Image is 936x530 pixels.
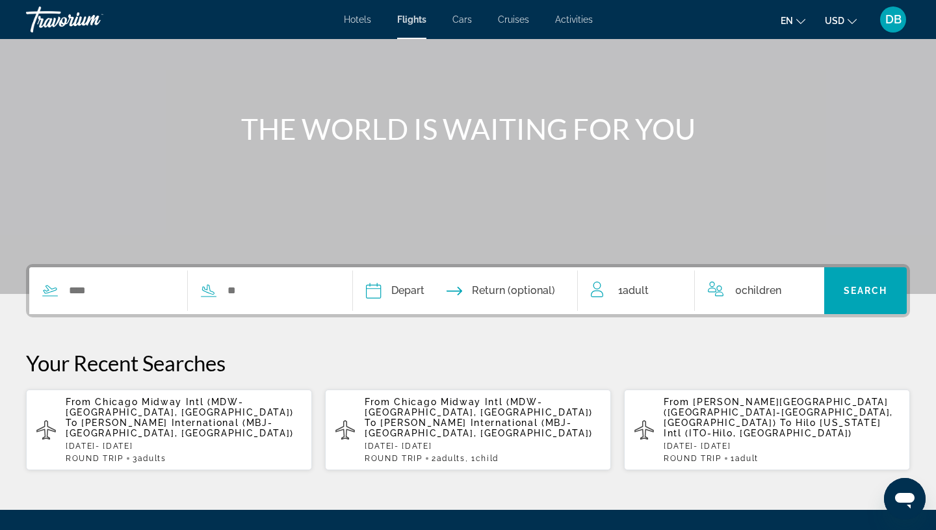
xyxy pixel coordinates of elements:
[735,282,781,300] span: 0
[472,282,555,300] span: Return (optional)
[664,397,893,428] span: [PERSON_NAME][GEOGRAPHIC_DATA] ([GEOGRAPHIC_DATA]-[GEOGRAPHIC_DATA], [GEOGRAPHIC_DATA])
[844,285,888,296] span: Search
[66,417,294,438] span: [PERSON_NAME] International (MBJ-[GEOGRAPHIC_DATA], [GEOGRAPHIC_DATA])
[498,14,529,25] a: Cruises
[437,454,465,463] span: Adults
[66,454,123,463] span: ROUND TRIP
[365,397,391,407] span: From
[138,454,166,463] span: Adults
[432,454,465,463] span: 2
[735,454,759,463] span: Adult
[447,267,555,314] button: Return date
[885,13,902,26] span: DB
[397,14,426,25] a: Flights
[366,267,424,314] button: Depart date
[344,14,371,25] a: Hotels
[664,442,900,451] p: [DATE] - [DATE]
[66,397,294,417] span: Chicago Midway Intl (MDW-[GEOGRAPHIC_DATA], [GEOGRAPHIC_DATA])
[555,14,593,25] a: Activities
[781,16,793,26] span: en
[623,284,649,297] span: Adult
[26,3,156,36] a: Travorium
[664,454,721,463] span: ROUND TRIP
[825,11,857,30] button: Change currency
[824,267,907,314] button: Search
[781,11,805,30] button: Change language
[365,417,593,438] span: [PERSON_NAME] International (MBJ-[GEOGRAPHIC_DATA], [GEOGRAPHIC_DATA])
[664,417,881,438] span: Hilo [US_STATE] Intl (ITO-Hilo, [GEOGRAPHIC_DATA])
[578,267,825,314] button: Travelers: 1 adult, 0 children
[876,6,910,33] button: User Menu
[825,16,844,26] span: USD
[365,442,601,451] p: [DATE] - [DATE]
[742,284,781,297] span: Children
[476,454,499,463] span: Child
[465,454,499,463] span: , 1
[731,454,759,463] span: 1
[664,397,690,407] span: From
[66,397,92,407] span: From
[624,389,910,471] button: From [PERSON_NAME][GEOGRAPHIC_DATA] ([GEOGRAPHIC_DATA]-[GEOGRAPHIC_DATA], [GEOGRAPHIC_DATA]) To H...
[66,417,77,428] span: To
[133,454,166,463] span: 3
[365,417,376,428] span: To
[26,389,312,471] button: From Chicago Midway Intl (MDW-[GEOGRAPHIC_DATA], [GEOGRAPHIC_DATA]) To [PERSON_NAME] Internationa...
[365,397,593,417] span: Chicago Midway Intl (MDW-[GEOGRAPHIC_DATA], [GEOGRAPHIC_DATA])
[325,389,611,471] button: From Chicago Midway Intl (MDW-[GEOGRAPHIC_DATA], [GEOGRAPHIC_DATA]) To [PERSON_NAME] Internationa...
[884,478,926,520] iframe: Button to launch messaging window
[29,267,907,314] div: Search widget
[26,350,910,376] p: Your Recent Searches
[365,454,422,463] span: ROUND TRIP
[66,442,302,451] p: [DATE] - [DATE]
[618,282,649,300] span: 1
[452,14,472,25] a: Cars
[780,417,792,428] span: To
[224,112,712,146] h1: THE WORLD IS WAITING FOR YOU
